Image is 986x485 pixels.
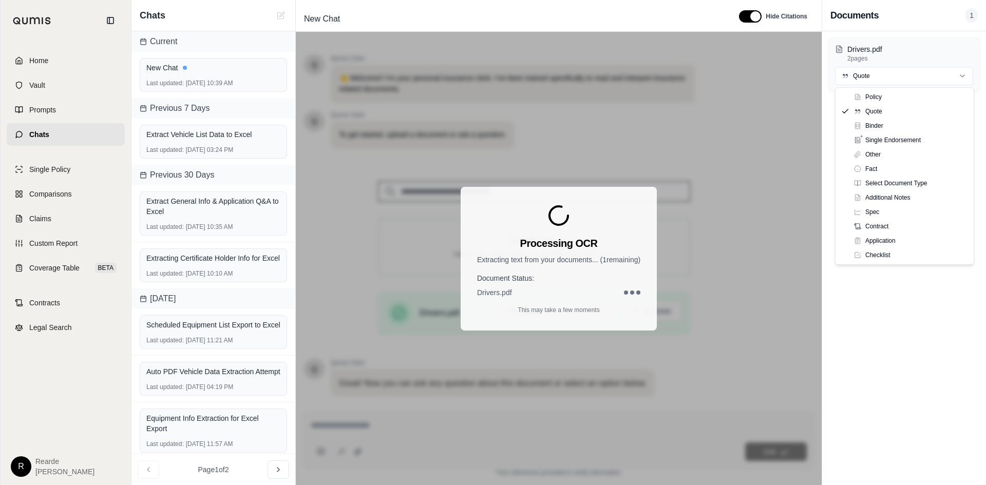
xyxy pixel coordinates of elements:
[865,237,896,245] span: Application
[865,251,890,259] span: Checklist
[865,93,882,101] span: Policy
[865,136,921,144] span: Single Endorsement
[865,107,882,115] span: Quote
[865,179,927,187] span: Select Document Type
[865,208,879,216] span: Spec
[865,193,910,202] span: Additional Notes
[865,150,881,159] span: Other
[865,165,877,173] span: Fact
[865,122,883,130] span: Binder
[865,222,888,230] span: Contract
